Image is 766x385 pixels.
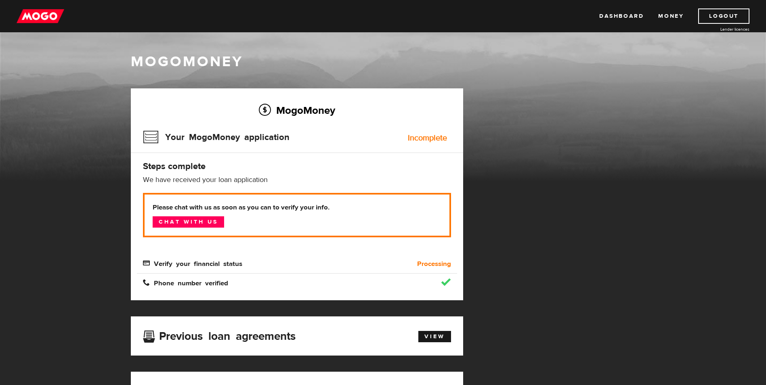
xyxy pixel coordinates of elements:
[417,259,451,269] b: Processing
[143,161,451,172] h4: Steps complete
[408,134,447,142] div: Incomplete
[143,259,242,266] span: Verify your financial status
[143,127,290,148] h3: Your MogoMoney application
[131,53,636,70] h1: MogoMoney
[599,8,644,24] a: Dashboard
[153,216,224,228] a: Chat with us
[143,102,451,119] h2: MogoMoney
[17,8,64,24] img: mogo_logo-11ee424be714fa7cbb0f0f49df9e16ec.png
[143,330,296,340] h3: Previous loan agreements
[153,203,441,212] b: Please chat with us as soon as you can to verify your info.
[658,8,684,24] a: Money
[698,8,749,24] a: Logout
[143,279,228,286] span: Phone number verified
[689,26,749,32] a: Lender licences
[143,175,451,185] p: We have received your loan application
[418,331,451,342] a: View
